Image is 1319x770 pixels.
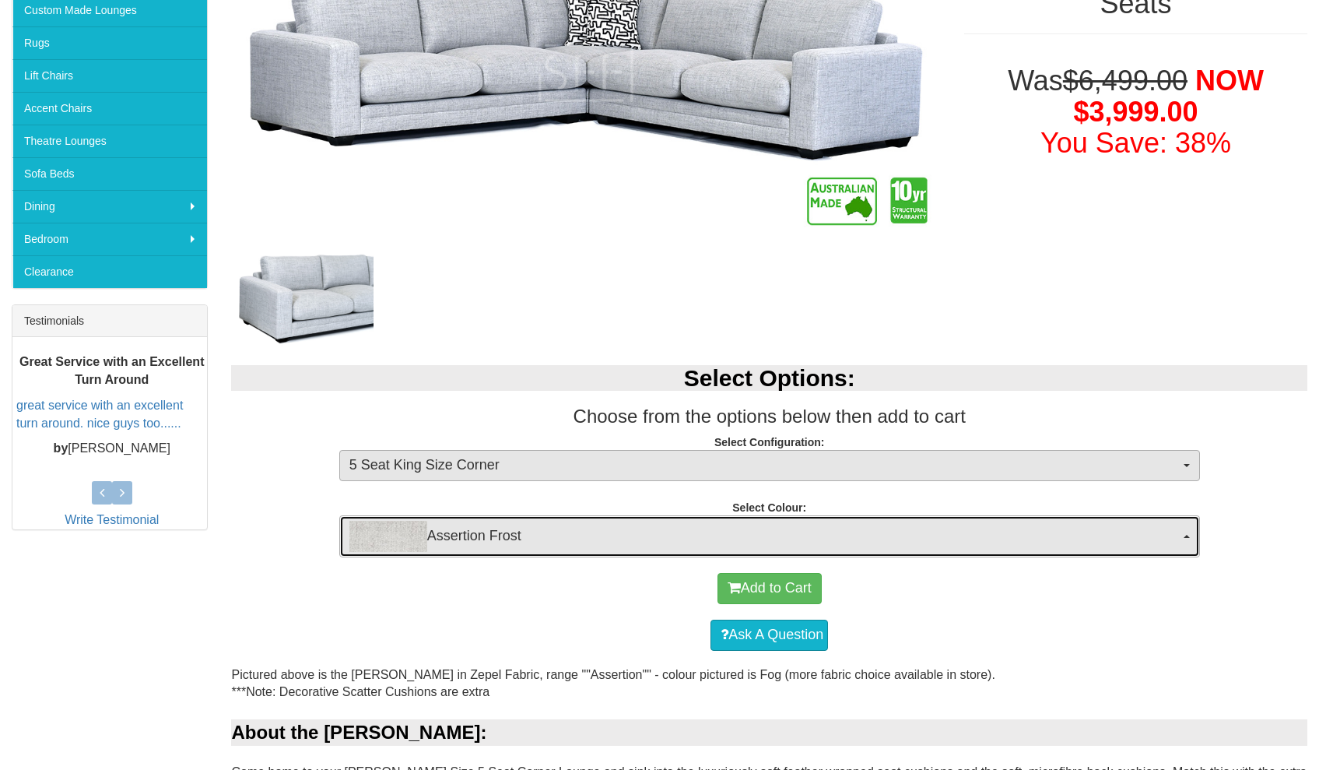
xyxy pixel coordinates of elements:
button: 5 Seat King Size Corner [339,450,1200,481]
h1: Was [964,65,1307,158]
a: Rugs [12,26,207,59]
a: Bedroom [12,223,207,255]
a: Clearance [12,255,207,288]
b: Select Options: [684,365,855,391]
img: Assertion Frost [349,521,427,552]
a: Accent Chairs [12,92,207,125]
button: Add to Cart [717,573,822,604]
a: Write Testimonial [65,513,159,526]
a: Lift Chairs [12,59,207,92]
h3: Choose from the options below then add to cart [231,406,1307,427]
b: Great Service with an Excellent Turn Around [19,355,204,386]
div: Testimonials [12,305,207,337]
button: Assertion FrostAssertion Frost [339,515,1200,557]
b: by [54,441,68,455]
del: $6,499.00 [1063,65,1187,97]
a: great service with an excellent turn around. nice guys too...... [16,399,183,430]
span: Assertion Frost [349,521,1180,552]
font: You Save: 38% [1040,127,1231,159]
span: NOW $3,999.00 [1073,65,1264,128]
strong: Select Colour: [732,501,806,514]
a: Sofa Beds [12,157,207,190]
a: Ask A Question [710,620,828,651]
strong: Select Configuration: [714,436,825,448]
span: 5 Seat King Size Corner [349,455,1180,476]
div: About the [PERSON_NAME]: [231,719,1307,746]
a: Theatre Lounges [12,125,207,157]
p: [PERSON_NAME] [16,440,207,458]
a: Dining [12,190,207,223]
